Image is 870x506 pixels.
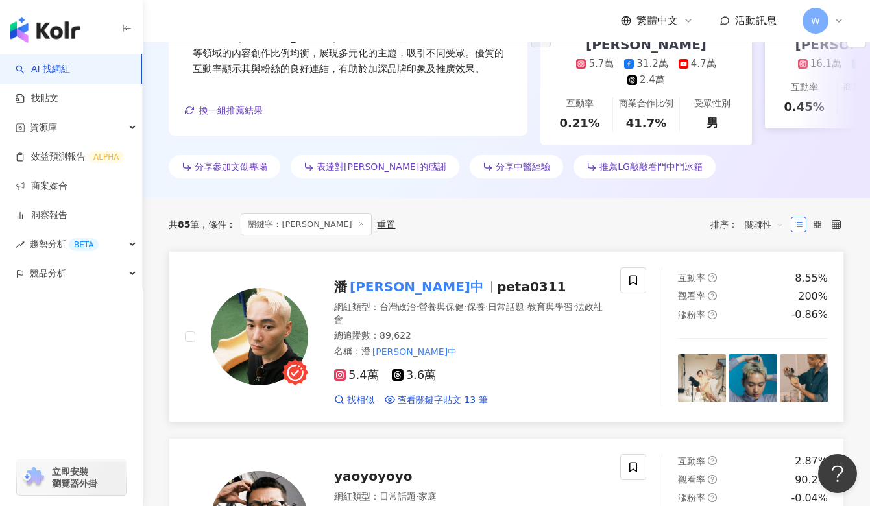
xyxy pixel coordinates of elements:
[21,467,46,488] img: chrome extension
[678,272,705,283] span: 互動率
[334,468,413,484] span: yaoyoyoyo
[52,466,97,489] span: 立即安裝 瀏覽器外掛
[334,344,459,359] span: 名稱 ：
[636,14,678,28] span: 繁體中文
[30,113,57,142] span: 資源庫
[784,99,824,115] div: 0.45%
[707,115,718,131] div: 男
[626,115,666,131] div: 41.7%
[30,230,99,259] span: 趨勢分析
[416,302,418,312] span: ·
[241,213,372,235] span: 關鍵字：[PERSON_NAME]
[334,490,605,503] div: 網紅類型 ：
[30,259,66,288] span: 競品分析
[691,57,716,71] div: 4.7萬
[678,474,705,485] span: 觀看率
[524,302,527,312] span: ·
[710,214,791,235] div: 排序：
[559,115,599,131] div: 0.21%
[69,238,99,251] div: BETA
[184,101,263,120] button: 換一組推薦結果
[791,307,828,322] div: -0.86%
[380,491,416,501] span: 日常話題
[640,73,665,87] div: 2.4萬
[370,344,459,359] mark: [PERSON_NAME]中
[780,354,828,402] img: post-image
[708,273,717,282] span: question-circle
[392,368,437,382] span: 3.6萬
[361,346,370,356] span: 潘
[334,368,379,382] span: 5.4萬
[16,180,67,193] a: 商案媒合
[573,302,575,312] span: ·
[678,354,726,402] img: post-image
[488,302,524,312] span: 日常話題
[810,57,841,71] div: 16.1萬
[527,302,573,312] span: 教育與學習
[195,162,267,172] span: 分享參加文劭專場
[16,151,124,163] a: 效益預測報告ALPHA
[398,394,488,407] span: 查看關鍵字貼文 13 筆
[418,302,464,312] span: 營養與保健
[184,30,512,77] div: •
[497,279,566,295] span: peta0311
[334,279,347,295] span: 潘
[169,219,199,230] div: 共 筆
[16,240,25,249] span: rise
[17,460,126,495] a: chrome extension立即安裝 瀏覽器外掛
[10,17,80,43] img: logo
[193,32,341,43] a: 海苔葛格（[PERSON_NAME]）
[347,394,374,407] span: 找相似
[334,394,374,407] a: 找相似
[791,81,818,94] div: 互動率
[199,105,263,115] span: 換一組推薦結果
[485,302,488,312] span: ·
[496,162,550,172] span: 分享中醫經驗
[678,291,705,301] span: 觀看率
[377,219,395,230] div: 重置
[694,97,731,110] div: 受眾性別
[193,30,512,77] span: 此網紅在教育與學習、旅遊及親子旅遊等領域的內容創作比例均衡，展現多元化的主題，吸引不同受眾。優質的互動率顯示其與粉絲的良好連結，有助於加深品牌印象及推廣效果。
[467,302,485,312] span: 保養
[16,209,67,222] a: 洞察報告
[729,354,777,402] img: post-image
[636,57,668,71] div: 31.2萬
[678,456,705,466] span: 互動率
[708,291,717,300] span: question-circle
[380,302,416,312] span: 台灣政治
[16,63,70,76] a: searchAI 找網紅
[334,330,605,343] div: 總追蹤數 ： 89,622
[735,14,777,27] span: 活動訊息
[416,491,418,501] span: ·
[708,310,717,319] span: question-circle
[708,456,717,465] span: question-circle
[342,32,346,43] span: :
[678,309,705,320] span: 漲粉率
[798,289,828,304] div: 200%
[811,14,820,28] span: W
[791,491,828,505] div: -0.04%
[573,36,719,54] div: [PERSON_NAME]
[385,394,488,407] a: 查看關鍵字貼文 13 筆
[708,475,717,484] span: question-circle
[347,276,486,297] mark: [PERSON_NAME]中
[16,92,58,105] a: 找貼文
[418,491,437,501] span: 家庭
[566,97,594,110] div: 互動率
[169,251,844,422] a: KOL Avatar潘[PERSON_NAME]中peta0311網紅類型：台灣政治·營養與保健·保養·日常話題·教育與學習·法政社會總追蹤數：89,622名稱：潘[PERSON_NAME]中5...
[599,162,703,172] span: 推薦LG敲敲看門中門冰箱
[588,57,614,71] div: 5.7萬
[795,473,828,487] div: 90.2%
[464,302,466,312] span: ·
[211,288,308,385] img: KOL Avatar
[795,454,828,468] div: 2.87%
[334,301,605,326] div: 網紅類型 ：
[199,219,236,230] span: 條件 ：
[619,97,673,110] div: 商業合作比例
[178,219,190,230] span: 85
[818,454,857,493] iframe: Help Scout Beacon - Open
[678,492,705,503] span: 漲粉率
[708,493,717,502] span: question-circle
[317,162,446,172] span: 表達對[PERSON_NAME]的感謝
[745,214,784,235] span: 關聯性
